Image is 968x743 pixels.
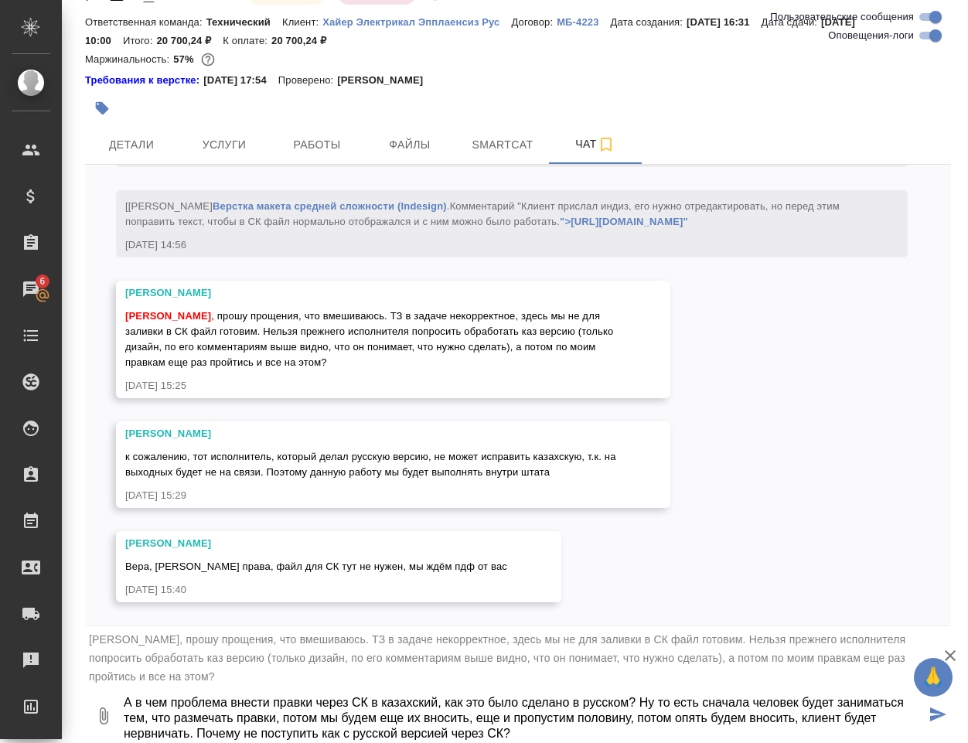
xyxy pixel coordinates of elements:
[280,135,354,155] span: Работы
[914,658,953,697] button: 🙏
[322,16,511,28] p: Хайер Электрикал Эпплаенсиз Рус
[206,16,282,28] p: Технический
[611,16,687,28] p: Дата создания:
[125,561,507,572] span: Вера, [PERSON_NAME] права, файл для СК тут не нужен, мы ждём пдф от вас
[203,73,278,88] p: [DATE] 17:54
[557,15,610,28] a: МБ-4223
[465,135,540,155] span: Smartcat
[125,582,507,598] div: [DATE] 15:40
[557,16,610,28] p: МБ-4223
[123,35,156,46] p: Итого:
[213,200,447,212] a: Верстка макета средней сложности (Indesign)
[511,16,557,28] p: Договор:
[4,270,58,308] a: 6
[597,135,615,154] svg: Подписаться
[125,285,616,301] div: [PERSON_NAME]
[125,488,616,503] div: [DATE] 15:29
[89,633,905,683] span: [PERSON_NAME], прошу прощения, что вмешиваюсь. ТЗ в задаче некорректное, здесь мы не для заливки ...
[173,53,197,65] p: 57%
[322,15,511,28] a: Хайер Электрикал Эпплаенсиз Рус
[156,35,223,46] p: 20 700,24 ₽
[278,73,338,88] p: Проверено:
[687,16,762,28] p: [DATE] 16:31
[125,200,843,227] span: Комментарий "Клиент прислал индиз, его нужно отредактировать, но перед этим поправить текст, чтоб...
[94,135,169,155] span: Детали
[125,200,843,227] span: [[PERSON_NAME] .
[125,237,854,253] div: [DATE] 14:56
[125,536,507,551] div: [PERSON_NAME]
[770,9,914,25] span: Пользовательские сообщения
[30,274,54,289] span: 6
[198,49,218,70] button: 7374.65 RUB;
[125,426,616,441] div: [PERSON_NAME]
[125,451,619,478] span: к сожалению, тот исполнитель, который делал русскую версию, не может исправить казахскую, т.к. на...
[125,378,616,394] div: [DATE] 15:25
[558,135,632,154] span: Чат
[337,73,435,88] p: [PERSON_NAME]
[223,35,271,46] p: К оплате:
[125,310,211,322] span: [PERSON_NAME]
[187,135,261,155] span: Услуги
[85,53,173,65] p: Маржинальность:
[85,16,206,28] p: Ответственная команда:
[271,35,338,46] p: 20 700,24 ₽
[85,91,119,125] button: Добавить тэг
[920,661,946,694] span: 🙏
[125,310,616,368] span: , прошу прощения, что вмешиваюсь. ТЗ в задаче некорректное, здесь мы не для заливки в СК файл гот...
[560,216,688,227] a: ">[URL][DOMAIN_NAME]"
[282,16,322,28] p: Клиент:
[373,135,447,155] span: Файлы
[828,28,914,43] span: Оповещения-логи
[85,73,203,88] a: Требования к верстке:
